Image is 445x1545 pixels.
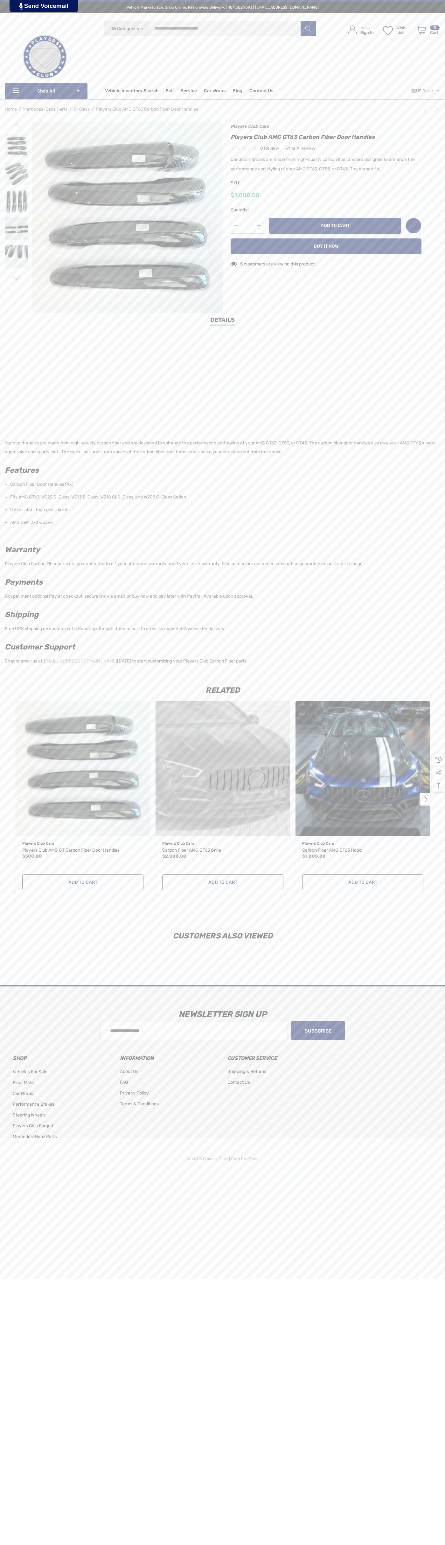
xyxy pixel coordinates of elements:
img: Players Club | Cars For Sale [13,25,77,89]
p: Our door handles are made from high-quality carbon fiber and are designed to enhance the performa... [5,439,436,457]
img: AMG GT Carbon Fiber Door Handles [16,701,150,836]
p: 0 [430,25,440,30]
span: $2,000.00 [162,854,186,859]
p: Cart [430,30,440,35]
svg: Wish List [383,26,393,35]
svg: Icon Arrow Down [140,26,145,31]
span: Our door handles are made from high-quality carbon fiber and are designed to enhance the performa... [231,157,415,172]
a: Contact Us [249,88,273,95]
h2: Payments [5,576,436,588]
span: Players Club AMG GT63 Carbon Fiber Door Handles [96,106,198,112]
a: [EMAIL_ADDRESS][DOMAIN_NAME] [42,657,117,666]
h2: Warranty [5,544,436,555]
nav: Breadcrumb [5,104,440,115]
a: Add to Cart [162,874,283,890]
p: Chat or email us at [DATE] to start customizing your Players Club Carbon Fiber parts. [5,655,436,666]
a: About Us [120,1066,138,1077]
iframe: YouTube video player [132,336,310,436]
a: Contact Us [227,1077,250,1088]
span: Car Wraps [204,88,226,95]
span: Write a Review [285,146,315,151]
span: Mercedes-Benz Parts [13,1134,57,1139]
h1: Players Club AMG GT63 Carbon Fiber Door Handles [231,132,421,142]
svg: Top [432,782,445,789]
a: Shipping & Returns [227,1066,266,1077]
svg: Review Your Cart [417,26,426,35]
p: Players Club Cars [162,839,283,848]
li: Carbon Fiber Door Handles (4x) [10,478,436,491]
span: Shipping & Returns [227,1069,266,1074]
a: Add to Cart [302,874,423,890]
p: Hello [360,25,374,30]
span: Terms & Conditions [120,1101,159,1107]
h2: Customers Also Viewed [13,932,432,940]
img: AMG GT63 Carbon Fiber Grille [156,701,290,836]
img: PjwhLS0gR2VuZXJhdG9yOiBHcmF2aXQuaW8gLS0+PHN2ZyB4bWxucz0iaHR0cDovL3d3dy53My5vcmcvMjAwMC9zdmciIHhtb... [19,3,23,10]
a: Vehicle Inventory Search [105,88,159,95]
p: Players Club Cars [22,839,143,848]
p: Players Club Carbon Fiber parts are guaranteed with a 1 year structural warranty and 1 year finis... [5,558,436,568]
p: Sign In [360,30,374,35]
svg: Icon Arrow Down [76,89,80,93]
a: Carbon Fiber AMG GT63 Hood,$7,000.00 [302,847,423,854]
a: Floor Mats [13,1077,34,1088]
div: 5 customers are viewing this product [231,258,315,268]
a: Service [181,88,197,95]
a: Home [5,106,17,112]
span: Floor Mats [13,1080,34,1085]
a: USD [411,85,440,97]
a: Wish List [406,218,421,234]
button: Subscribe [291,1021,345,1040]
a: Carbon Fiber AMG GT63 Hood,$7,000.00 [296,701,430,836]
a: Car Wraps [204,85,233,97]
a: Blog [233,88,242,95]
svg: Go to slide 2 of 2 [13,274,21,282]
button: Go to slide 2 of 2 [420,793,432,806]
span: Carbon Fiber AMG GT63 Hood [302,848,362,853]
a: Performance Brakes [13,1099,54,1110]
span: FAQ [120,1080,128,1085]
a: Sell [166,85,181,97]
span: Sell [166,88,174,95]
li: Fits AMG GT63, W222 S-Class, W213 E-Class, W218 CLS-Class, and W205 C-Class Sedan [10,491,436,504]
span: Mercedes-Benz Parts [23,106,67,112]
label: Quantity: [231,206,264,214]
a: Players Club Forged [13,1121,53,1131]
img: AMG GT63 Carbon Fiber Door Handles [5,162,28,185]
a: Players Club AMG GT Carbon Fiber Door Handles,$500.00 [16,701,150,836]
li: AMG OEM 2x2 weave [10,516,436,529]
svg: Recently Viewed [435,757,442,763]
a: Details [210,316,235,326]
a: Steering Wheels [13,1110,45,1121]
span: Steering Wheels [13,1112,45,1118]
p: Free UPS shipping on custom parts! Heads up, though: they're built to order, so expect 5-6 weeks ... [5,622,436,633]
a: Cart with 0 items [414,19,440,44]
a: Next [431,106,440,112]
span: Players Club Forged [13,1123,53,1129]
a: Write a Review [285,144,315,152]
span: 0 review [260,144,279,152]
span: SKU: [231,179,262,188]
img: AMG GT63 Carbon Fiber Door Handles [32,122,223,313]
svg: Social Media [435,770,442,776]
span: Contact Us [227,1080,250,1085]
p: Players Club Cars [302,839,423,848]
a: Players Club AMG GT Carbon Fiber Door Handles,$500.00 [22,847,143,854]
img: AMG GT63 Carbon Fiber Hood [296,701,430,836]
h3: Customer Service [227,1054,325,1063]
img: AMG GT63 Carbon Fiber Door Handles [5,134,28,157]
a: Previous [421,106,430,112]
svg: Wish List [410,222,417,230]
p: Got payment options! Pay at checkout, secure link via email, or buy now and pay later with PayPal... [5,590,436,601]
p: Wish List [396,25,413,35]
h2: Related [13,686,432,694]
a: Terms & Conditions [120,1099,159,1109]
p: © 2025 Players Club | Cars For Sale. [187,1155,258,1163]
p: Shop All [5,83,87,99]
span: Car Wraps [13,1091,33,1096]
a: Vehicles For Sale [13,1067,47,1077]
